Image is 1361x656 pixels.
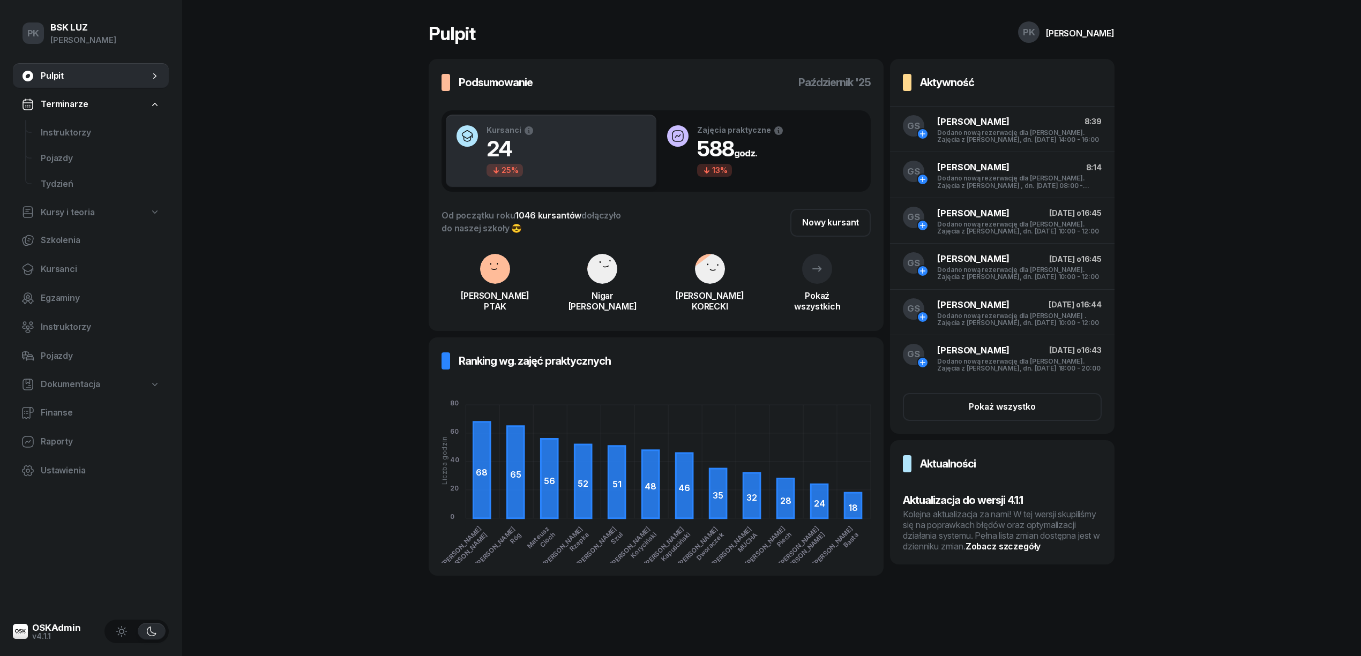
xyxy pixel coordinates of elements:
tspan: [PERSON_NAME] [474,525,517,568]
h1: 588 [697,136,784,162]
tspan: Dworaczek [694,531,726,562]
div: BSK LUZ [50,23,116,32]
tspan: Rzepka [568,531,590,553]
a: AktualnościAktualizacja do wersji 4.1.1Kolejna aktualizacja za nami! W tej wersji skupiliśmy się ... [890,440,1115,564]
span: Terminarze [41,97,88,111]
tspan: Kapuściński [659,531,691,563]
tspan: Róg [508,531,523,545]
span: GS [907,122,920,131]
div: Od początku roku dołączyło do naszej szkoły 😎 [442,209,621,235]
span: 16:45 [1081,254,1102,263]
div: [PERSON_NAME] KORECKI [656,290,764,312]
span: 16:44 [1081,300,1102,309]
div: Dodano nową rezerwację dla [PERSON_NAME]. Zajęcia z [PERSON_NAME], dn. [DATE] 10:00 - 12:00 [937,221,1102,235]
span: Pulpit [41,69,149,83]
span: GS [907,167,920,176]
span: Kursanci [41,262,160,276]
a: Pokażwszystkich [764,267,871,312]
a: Pojazdy [32,146,169,171]
a: Ustawienia [13,458,169,484]
span: Ustawienia [41,464,160,478]
a: Terminarze [13,92,169,117]
tspan: [PERSON_NAME] [541,525,585,568]
span: 1046 kursantów [515,210,581,221]
a: Kursy i teoria [13,200,169,225]
span: [DATE] o [1049,208,1081,217]
span: GS [907,350,920,359]
div: Dodano nową rezerwację dla [PERSON_NAME]. Zajęcia z [PERSON_NAME], dn. [DATE] 10:00 - 12:00 [937,266,1102,280]
tspan: Basta [842,530,861,549]
span: GS [907,259,920,268]
span: Pojazdy [41,349,160,363]
span: Szkolenia [41,233,160,247]
span: PK [27,29,40,38]
div: Pokaż wszystko [969,400,1036,414]
div: Pokaż wszystkich [764,290,871,312]
div: [PERSON_NAME] [50,33,116,47]
tspan: [PERSON_NAME] [446,531,489,574]
a: Kursanci [13,257,169,282]
button: Kursanci2425% [446,115,656,187]
div: Kolejna aktualizacja za nami! W tej wersji skupiliśmy się na poprawkach błędów oraz optymalizacji... [903,509,1102,552]
a: AktywnośćGS[PERSON_NAME]8:39Dodano nową rezerwację dla [PERSON_NAME]. Zajęcia z [PERSON_NAME], dn... [890,59,1115,434]
span: PK [1023,28,1035,37]
img: logo-xs@2x.png [13,624,28,639]
tspan: [PERSON_NAME] [710,525,753,568]
span: Kursy i teoria [41,206,95,220]
span: GS [907,213,920,222]
a: Nigar[PERSON_NAME] [549,275,656,312]
span: [DATE] o [1049,345,1081,355]
div: Kursanci [487,125,534,136]
tspan: 80 [450,399,459,407]
span: Instruktorzy [41,126,160,140]
tspan: [PERSON_NAME] [642,525,686,568]
h3: październik '25 [798,74,871,91]
div: Zajęcia praktyczne [697,125,784,136]
a: Pojazdy [13,343,169,369]
span: 16:45 [1081,208,1102,217]
a: Instruktorzy [32,120,169,146]
div: Dodano nową rezerwację dla [PERSON_NAME]. Zajęcia z [PERSON_NAME] , dn. [DATE] 08:00 - 10:00 [937,175,1102,188]
tspan: 40 [450,456,459,464]
div: 13% [697,164,732,177]
a: Instruktorzy [13,314,169,340]
a: Tydzień [32,171,169,197]
span: [PERSON_NAME] [937,162,1009,172]
a: Nowy kursant [790,209,871,237]
tspan: 20 [450,484,459,492]
div: [PERSON_NAME] [1046,29,1115,37]
div: OSKAdmin [32,623,81,632]
tspan: Piech [775,531,792,548]
a: [PERSON_NAME]PTAK [442,275,549,312]
span: 8:39 [1085,117,1102,126]
button: Zajęcia praktyczne588godz.13% [656,115,867,187]
h3: Ranking wg. zajęć praktycznych [459,352,611,370]
span: Pojazdy [41,152,160,165]
div: Nowy kursant [802,216,859,230]
a: Dokumentacja [13,372,169,397]
div: Dodano nową rezerwację dla [PERSON_NAME]. Zajęcia z [PERSON_NAME], dn. [DATE] 18:00 - 20:00 [937,358,1102,372]
div: [PERSON_NAME] PTAK [442,290,549,312]
h1: 24 [487,136,534,162]
h3: Aktywność [920,74,974,91]
span: Egzaminy [41,291,160,305]
a: [PERSON_NAME]KORECKI [656,275,764,312]
tspan: [PERSON_NAME] [575,525,618,568]
h3: Aktualności [920,455,976,472]
span: [PERSON_NAME] [937,208,1009,218]
span: Raporty [41,435,160,449]
h3: Podsumowanie [459,74,533,91]
tspan: Cioch [539,531,557,549]
span: GS [907,304,920,313]
span: Dokumentacja [41,378,100,391]
tspan: Mateusz [525,525,550,550]
div: Dodano nową rezerwację dla [PERSON_NAME] . Zajęcia z [PERSON_NAME], dn. [DATE] 10:00 - 12:00 [937,312,1102,326]
div: Nigar [PERSON_NAME] [549,290,656,312]
tspan: Szul [609,531,624,546]
h1: Pulpit [429,25,475,43]
a: Finanse [13,400,169,426]
tspan: [PERSON_NAME] [440,525,483,568]
button: Pokaż wszystko [903,393,1102,421]
small: godz. [734,148,757,159]
tspan: [PERSON_NAME] [811,525,855,568]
